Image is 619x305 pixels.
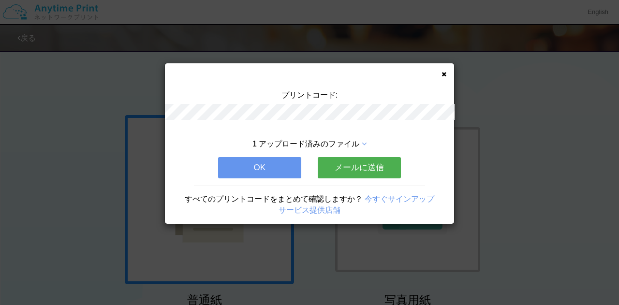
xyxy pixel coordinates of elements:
[318,157,401,178] button: メールに送信
[365,195,434,203] a: 今すぐサインアップ
[218,157,301,178] button: OK
[281,91,338,99] span: プリントコード:
[252,140,359,148] span: 1 アップロード済みのファイル
[279,206,340,214] a: サービス提供店舗
[185,195,363,203] span: すべてのプリントコードをまとめて確認しますか？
